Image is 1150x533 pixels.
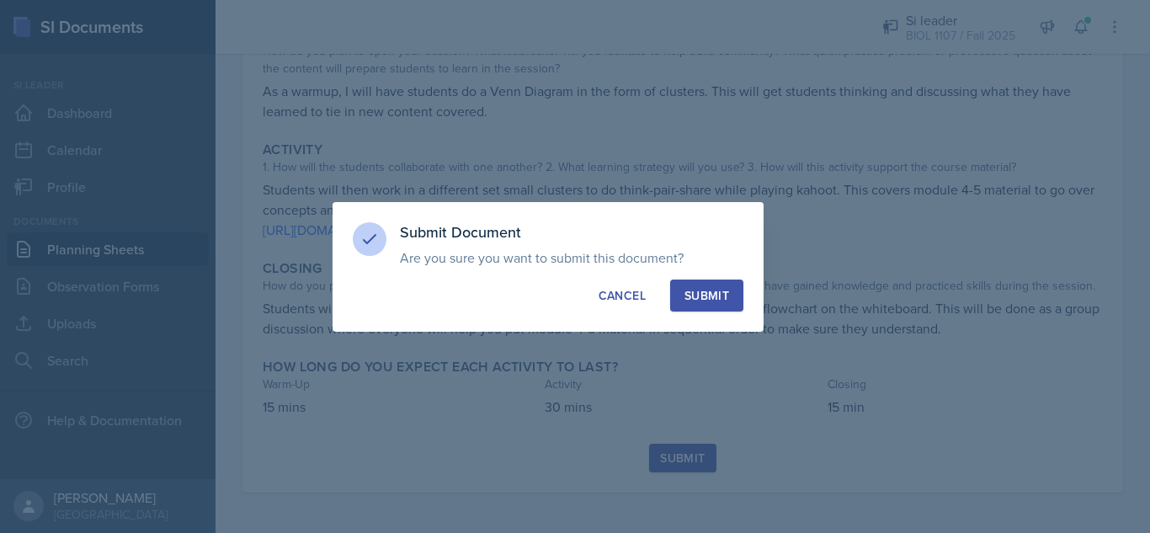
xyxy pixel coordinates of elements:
div: Submit [684,287,729,304]
p: Are you sure you want to submit this document? [400,249,743,266]
div: Cancel [599,287,646,304]
button: Submit [670,280,743,312]
h3: Submit Document [400,222,743,243]
button: Cancel [584,280,660,312]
